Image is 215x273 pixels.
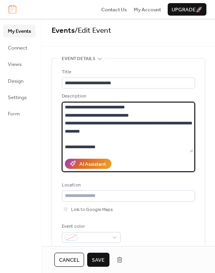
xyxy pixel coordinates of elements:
[59,256,79,264] span: Cancel
[8,77,23,85] span: Design
[62,92,193,100] div: Description
[62,68,193,76] div: Title
[79,160,106,168] div: AI Assistant
[8,60,21,68] span: Views
[101,6,127,14] span: Contact Us
[62,223,119,230] div: Event color
[3,74,36,87] a: Design
[134,5,161,13] a: My Account
[172,6,202,14] span: Upgrade 🚀
[62,181,193,189] div: Location
[101,5,127,13] a: Contact Us
[75,23,111,38] span: / Edit Event
[3,58,36,70] a: Views
[8,27,31,35] span: My Events
[52,23,75,38] a: Events
[62,55,95,63] span: Event details
[92,256,105,264] span: Save
[65,159,111,169] button: AI Assistant
[3,25,36,37] a: My Events
[87,253,109,267] button: Save
[8,110,20,118] span: Form
[8,94,27,101] span: Settings
[54,253,84,267] button: Cancel
[8,44,27,52] span: Connect
[134,6,161,14] span: My Account
[3,91,36,103] a: Settings
[3,107,36,120] a: Form
[9,5,16,14] img: logo
[168,3,206,16] button: Upgrade🚀
[3,41,36,54] a: Connect
[71,206,113,214] span: Link to Google Maps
